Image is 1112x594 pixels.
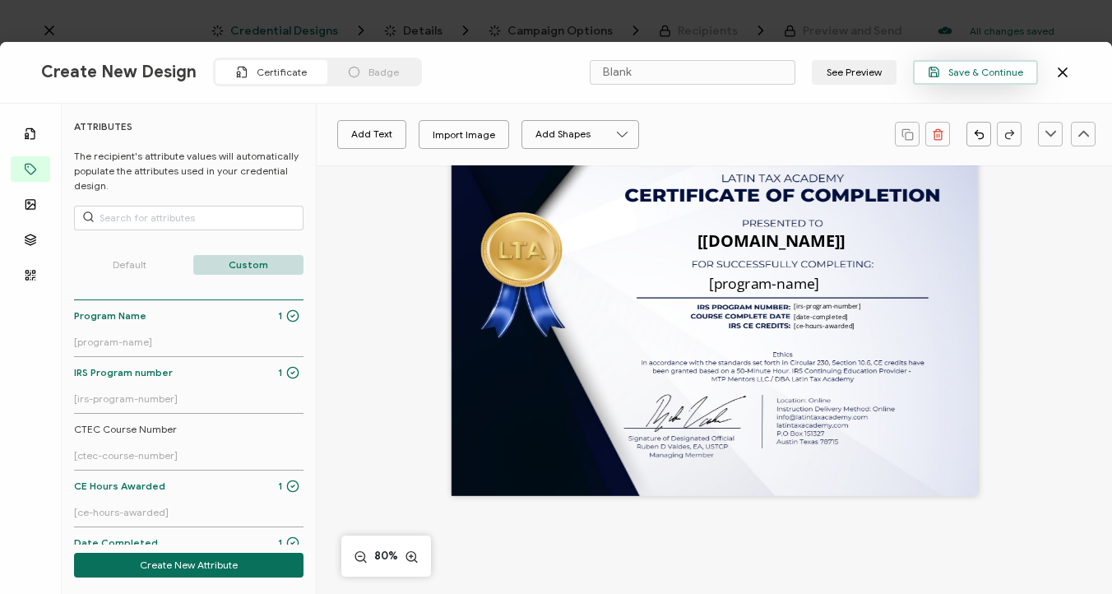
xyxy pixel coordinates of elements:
[913,60,1038,85] button: Save & Continue
[74,422,299,462] a: CTEC Course Number [ctec-course-number]
[41,62,197,82] span: Create New Design
[74,479,299,518] a: CE Hours Awarded 1 [ce-hours-awarded]
[74,506,169,518] span: [ce-hours-awarded]
[74,422,177,437] span: CTEC Course Number
[74,449,178,462] span: [ctec-course-number]
[433,120,495,149] div: Import Image
[372,548,401,564] span: 80%
[590,60,795,85] input: Name your certificate
[74,149,303,193] p: The recipient's attribute values will automatically populate the attributes used in your credenti...
[74,365,173,380] span: IRS Program number
[74,255,185,275] p: Default
[278,309,282,323] span: 1
[521,120,639,149] button: Add Shapes
[74,536,158,550] span: Date Completed
[74,536,299,575] a: Date Completed 1 [date-completed]
[368,66,399,78] span: Badge
[794,312,848,321] pre: [date-completed]
[74,206,303,230] input: Search for attributes
[794,321,855,330] pre: [ce-hours-awarded]
[74,309,146,323] span: Program Name
[74,365,299,405] a: IRS Program number 1 [irs-program-number]
[74,120,303,132] h6: ATTRIBUTES
[278,479,282,494] span: 1
[193,255,304,275] p: Custom
[74,479,165,494] span: CE Hours Awarded
[928,66,1023,78] span: Save & Continue
[709,272,819,292] pre: [program-name]
[257,66,307,78] span: Certificate
[1030,515,1112,594] iframe: Chat Widget
[278,536,282,550] span: 1
[697,229,846,251] pre: [[DOMAIN_NAME]]
[278,365,282,380] span: 1
[74,553,303,578] button: Create New Attribute
[812,60,897,85] button: See Preview
[74,392,178,405] span: [irs-program-number]
[794,300,860,309] pre: [irs-program-number]
[74,309,299,348] a: Program Name 1 [program-name]
[74,336,152,348] span: [program-name]
[337,120,406,149] button: Add Text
